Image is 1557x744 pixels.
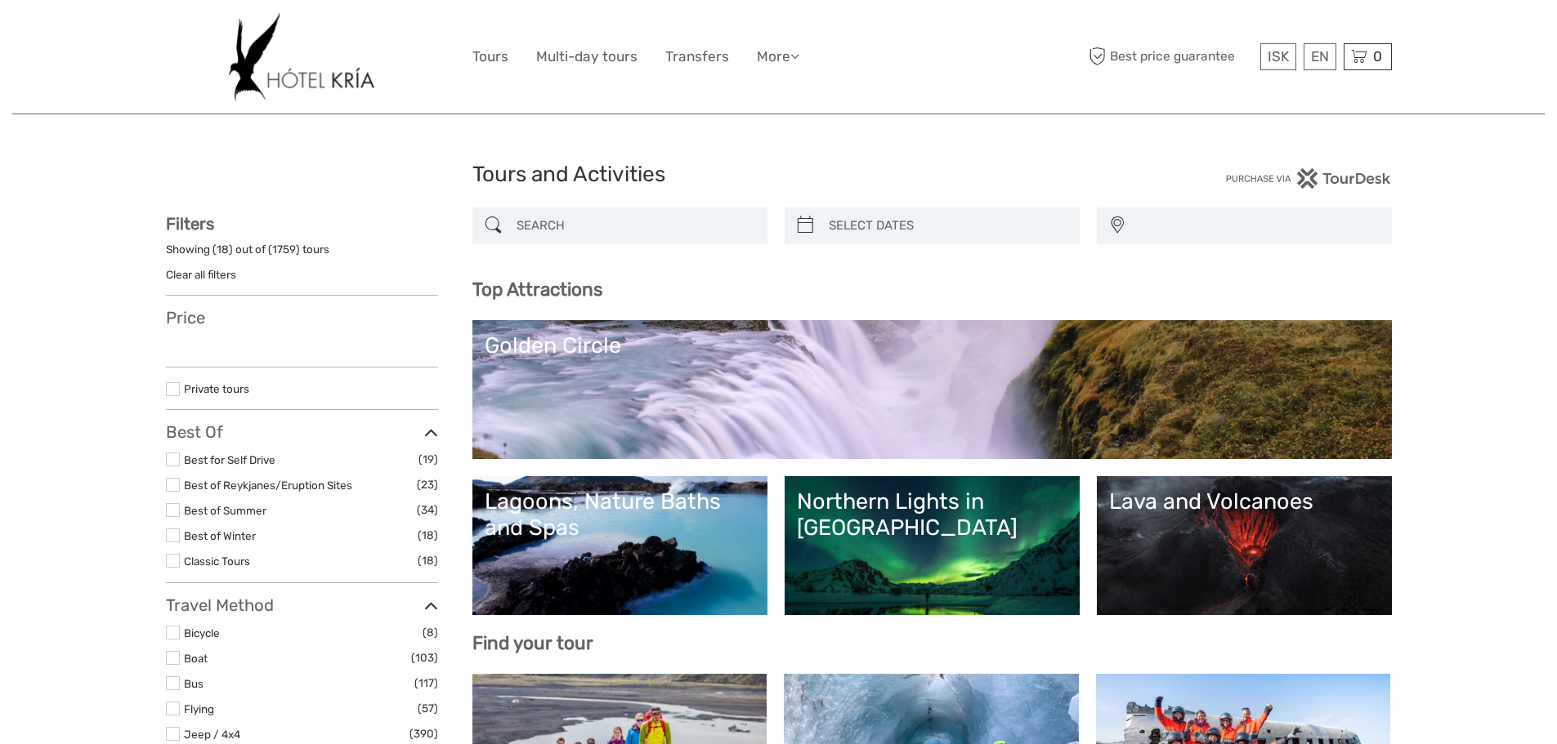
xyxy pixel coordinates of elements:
span: (390) [409,724,438,743]
a: Best of Reykjanes/Eruption Sites [184,479,352,492]
div: Lagoons, Nature Baths and Spas [485,488,755,541]
label: 1759 [272,242,296,257]
div: Golden Circle [485,332,1380,359]
h1: Tours and Activities [472,162,1085,188]
a: Boat [184,652,208,665]
a: Multi-day tours [536,45,638,69]
a: Best of Summer [184,504,266,517]
input: SEARCH [510,212,759,240]
span: (103) [411,648,438,667]
input: SELECT DATES [822,212,1072,240]
a: Lagoons, Nature Baths and Spas [485,488,755,603]
h3: Best Of [166,422,438,442]
h3: Price [166,308,438,327]
a: Best for Self Drive [184,453,275,466]
img: PurchaseViaTourDesk.png [1225,168,1391,189]
span: (19) [418,450,438,469]
strong: Filters [166,214,214,234]
a: Best of Winter [184,529,256,542]
span: (34) [417,501,438,519]
img: 532-e91e591f-ac1d-45f7-9962-d0f146f45aa0_logo_big.jpg [229,12,374,101]
label: 18 [217,242,229,257]
span: (57) [418,699,438,718]
a: Jeep / 4x4 [184,728,240,741]
a: Private tours [184,382,249,395]
a: Lava and Volcanoes [1109,488,1380,603]
span: 0 [1371,48,1385,65]
a: Transfers [665,45,729,69]
div: EN [1304,43,1336,70]
a: Golden Circle [485,332,1380,447]
div: Showing ( ) out of ( ) tours [166,242,438,267]
b: Top Attractions [472,278,602,301]
span: (23) [417,475,438,494]
a: Tours [472,45,508,69]
a: Bus [184,677,204,690]
span: ISK [1268,48,1289,65]
div: Northern Lights in [GEOGRAPHIC_DATA] [797,488,1067,541]
a: Northern Lights in [GEOGRAPHIC_DATA] [797,488,1067,603]
span: (18) [418,526,438,545]
a: More [757,45,799,69]
a: Flying [184,702,214,715]
a: Classic Tours [184,555,250,568]
h3: Travel Method [166,595,438,615]
a: Bicycle [184,626,220,639]
b: Find your tour [472,632,593,654]
span: (18) [418,551,438,570]
span: Best price guarantee [1085,43,1256,70]
span: (8) [423,623,438,642]
span: (117) [414,674,438,693]
a: Clear all filters [166,268,236,281]
div: Lava and Volcanoes [1109,488,1380,515]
